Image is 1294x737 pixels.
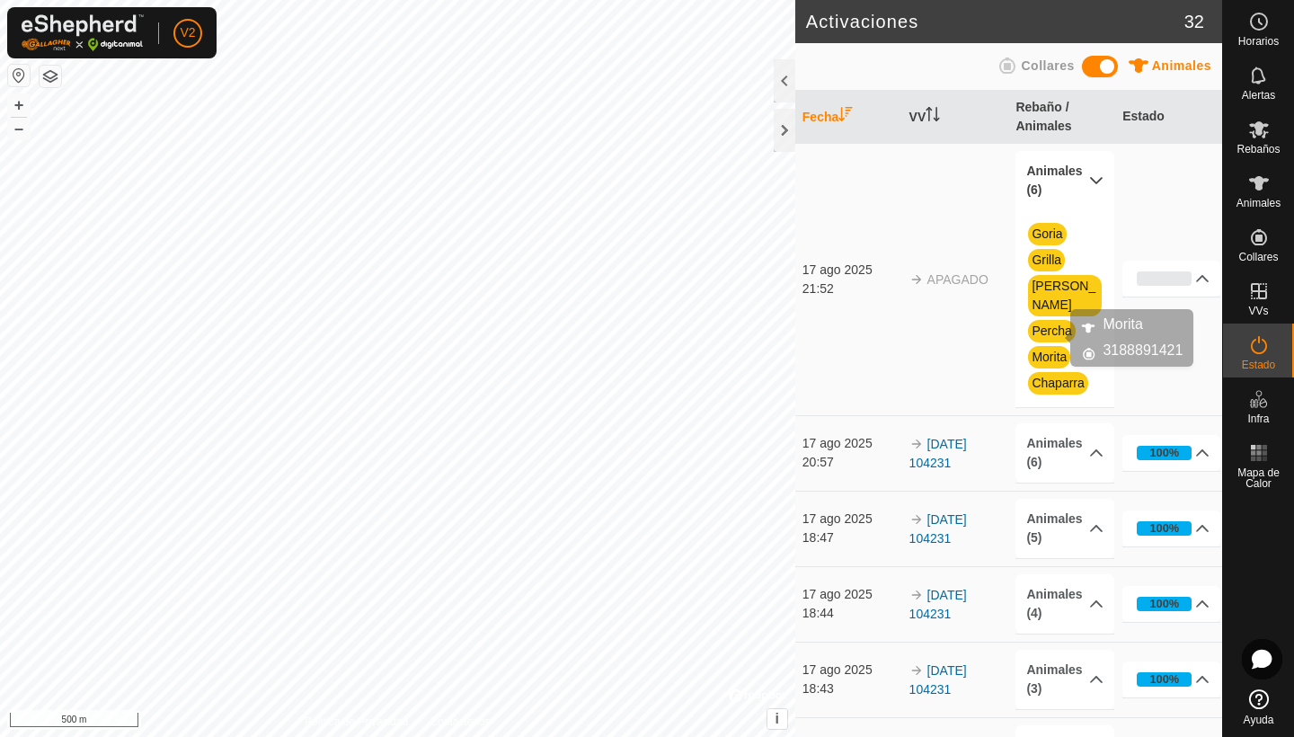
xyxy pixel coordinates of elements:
p-sorticon: Activar para ordenar [926,110,940,124]
a: Política de Privacidad [305,714,408,730]
img: Logo Gallagher [22,14,144,51]
span: Ayuda [1244,715,1274,725]
span: Collares [1238,252,1278,262]
a: Morita [1032,350,1067,364]
th: Estado [1115,91,1222,144]
div: 20:57 [802,453,900,472]
button: Restablecer Mapa [8,65,30,86]
img: arrow [909,272,924,287]
div: 100% [1149,519,1179,537]
span: V2 [180,23,195,42]
div: 17 ago 2025 [802,585,900,604]
p-sorticon: Activar para ordenar [838,110,853,124]
img: arrow [909,588,924,602]
span: VVs [1248,306,1268,316]
div: 100% [1137,597,1192,611]
span: Infra [1247,413,1269,424]
p-accordion-header: 100% [1122,662,1220,697]
div: 21:52 [802,280,900,298]
p-accordion-header: Animales (4) [1015,574,1113,634]
div: 17 ago 2025 [802,261,900,280]
button: + [8,94,30,116]
th: VV [902,91,1009,144]
div: 100% [1149,670,1179,688]
div: 100% [1137,446,1192,460]
span: Horarios [1238,36,1279,47]
a: Percha [1032,324,1071,338]
a: [PERSON_NAME] [1032,279,1095,312]
div: 17 ago 2025 [802,434,900,453]
div: 18:47 [802,528,900,547]
div: 17 ago 2025 [802,661,900,679]
span: Animales [1152,58,1211,73]
button: Capas del Mapa [40,66,61,87]
div: 18:43 [802,679,900,698]
a: [DATE] 104231 [909,663,967,697]
a: Ayuda [1223,682,1294,733]
p-accordion-header: 100% [1122,586,1220,622]
p-accordion-header: Animales (6) [1015,151,1113,210]
span: Alertas [1242,90,1275,101]
p-accordion-header: 100% [1122,435,1220,471]
span: 32 [1184,8,1204,35]
span: Estado [1242,360,1275,370]
button: i [767,709,787,729]
p-accordion-header: Animales (5) [1015,499,1113,558]
div: 100% [1137,521,1192,536]
a: Chaparra [1032,376,1084,390]
a: Goria [1032,226,1062,241]
span: Mapa de Calor [1228,467,1290,489]
span: Collares [1021,58,1074,73]
th: Rebaño / Animales [1008,91,1115,144]
a: [DATE] 104231 [909,512,967,546]
span: Animales [1236,198,1281,209]
th: Fecha [795,91,902,144]
p-accordion-header: 0% [1122,261,1220,297]
button: – [8,118,30,139]
div: 18:44 [802,604,900,623]
img: arrow [909,663,924,678]
a: [DATE] 104231 [909,437,967,470]
span: APAGADO [927,272,988,287]
a: [DATE] 104231 [909,588,967,621]
p-accordion-header: 100% [1122,511,1220,546]
div: 0% [1137,271,1192,286]
a: Grilla [1032,253,1061,267]
p-accordion-header: Animales (3) [1015,650,1113,709]
p-accordion-content: Animales (6) [1015,210,1113,407]
p-accordion-header: Animales (6) [1015,423,1113,483]
span: Rebaños [1236,144,1280,155]
div: 100% [1149,444,1179,461]
img: arrow [909,437,924,451]
h2: Activaciones [806,11,1184,32]
img: arrow [909,512,924,527]
span: i [776,711,779,726]
div: 100% [1137,672,1192,687]
div: 17 ago 2025 [802,510,900,528]
div: 100% [1149,595,1179,612]
a: Contáctenos [430,714,490,730]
